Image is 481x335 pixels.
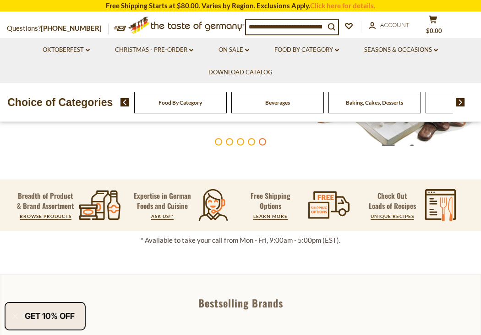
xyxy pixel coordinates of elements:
a: Food By Category [159,99,202,106]
a: Food By Category [274,45,339,55]
a: [PHONE_NUMBER] [41,24,102,32]
a: ASK US!* [151,213,174,219]
img: next arrow [456,98,465,106]
a: UNIQUE RECIPES [371,213,414,219]
p: Questions? [7,22,109,34]
p: Check Out Loads of Recipes [369,190,416,211]
a: Seasons & Occasions [364,45,438,55]
a: Baking, Cakes, Desserts [346,99,403,106]
a: Oktoberfest [43,45,90,55]
p: Expertise in German Foods and Cuisine [130,190,196,211]
a: Click here for details. [310,1,375,10]
a: LEARN MORE [253,213,288,219]
a: On Sale [219,45,249,55]
img: previous arrow [120,98,129,106]
a: Christmas - PRE-ORDER [115,45,193,55]
button: $0.00 [419,15,447,38]
p: Breadth of Product & Brand Assortment [17,190,74,211]
span: Account [380,21,410,28]
p: Free Shipping Options [240,190,301,211]
span: $0.00 [426,27,442,34]
a: Download Catalog [208,67,273,78]
a: BROWSE PRODUCTS [20,213,71,219]
a: Beverages [265,99,290,106]
a: Account [369,20,410,30]
div: Bestselling Brands [0,298,481,308]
